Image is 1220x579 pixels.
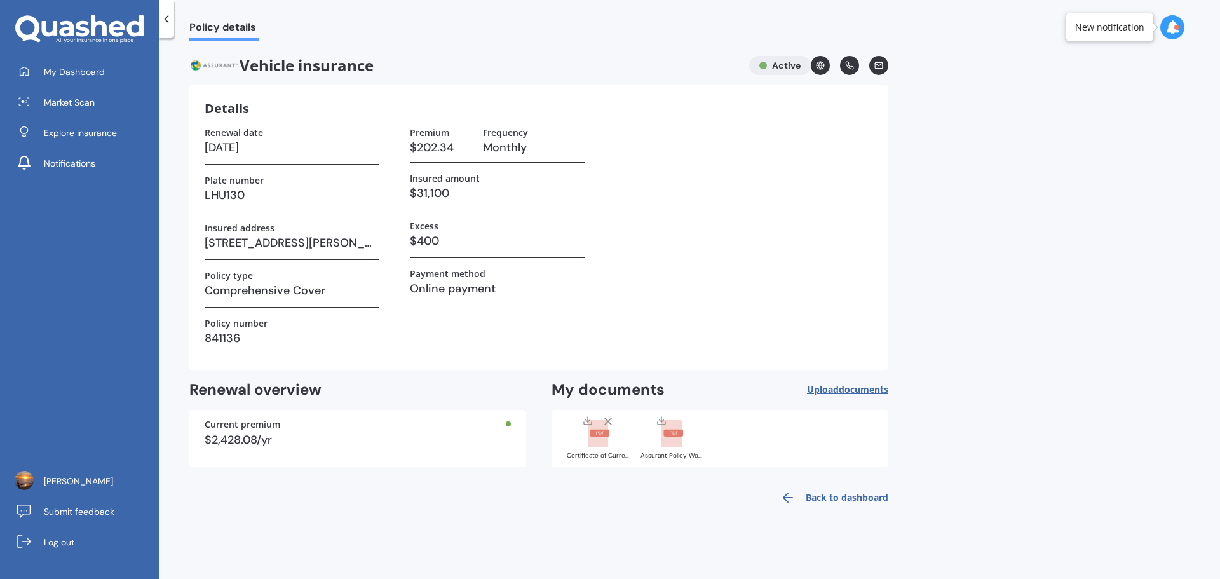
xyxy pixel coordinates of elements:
[15,471,34,490] img: ACg8ocIobFG6xHYe5Es3Oac_P9VYvl-_5TTSGy-bK_6RxzlGoys3jus=s96-c
[205,318,268,329] label: Policy number
[10,59,159,85] a: My Dashboard
[205,222,274,233] label: Insured address
[410,184,585,203] h3: $31,100
[44,157,95,170] span: Notifications
[205,186,379,205] h3: LHU130
[410,268,485,279] label: Payment method
[10,151,159,176] a: Notifications
[10,90,159,115] a: Market Scan
[205,420,511,429] div: Current premium
[205,175,264,186] label: Plate number
[205,127,263,138] label: Renewal date
[410,221,438,231] label: Excess
[10,529,159,555] a: Log out
[44,536,74,548] span: Log out
[189,56,240,75] img: Assurant.png
[807,380,888,400] button: Uploaddocuments
[10,468,159,494] a: [PERSON_NAME]
[189,56,739,75] span: Vehicle insurance
[44,65,105,78] span: My Dashboard
[773,482,888,513] a: Back to dashboard
[807,385,888,395] span: Upload
[205,329,379,348] h3: 841136
[44,505,114,518] span: Submit feedback
[483,127,528,138] label: Frequency
[44,126,117,139] span: Explore insurance
[10,120,159,146] a: Explore insurance
[205,233,379,252] h3: [STREET_ADDRESS][PERSON_NAME]
[189,21,259,38] span: Policy details
[205,100,249,117] h3: Details
[44,475,113,487] span: [PERSON_NAME]
[552,380,665,400] h2: My documents
[205,434,511,446] div: $2,428.08/yr
[567,453,630,459] div: Certificate of Currency - 1000257300 (2).pdf
[410,138,473,157] h3: $202.34
[205,270,253,281] label: Policy type
[410,279,585,298] h3: Online payment
[205,138,379,157] h3: [DATE]
[44,96,95,109] span: Market Scan
[410,127,449,138] label: Premium
[1075,21,1144,34] div: New notification
[10,499,159,524] a: Submit feedback
[640,453,704,459] div: Assurant Policy Wording.pdf
[410,231,585,250] h3: $400
[189,380,526,400] h2: Renewal overview
[483,138,585,157] h3: Monthly
[205,281,379,300] h3: Comprehensive Cover
[839,383,888,395] span: documents
[410,173,480,184] label: Insured amount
